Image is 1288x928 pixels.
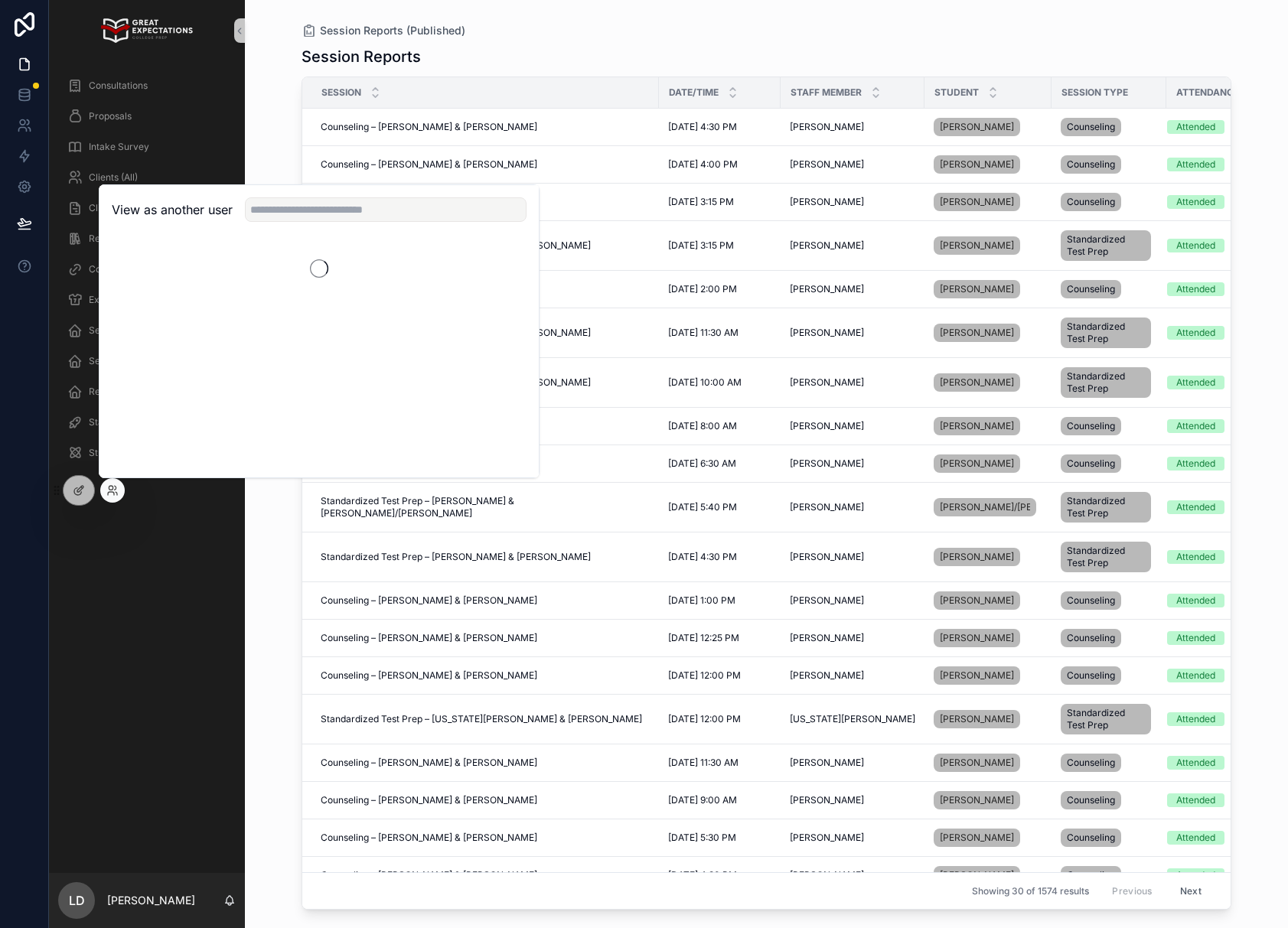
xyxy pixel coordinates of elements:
a: [DATE] 12:25 PM [668,632,771,644]
a: Requested Materials (admin) [58,378,236,405]
span: Staff Assignations (admin) [89,416,201,428]
a: [PERSON_NAME] [934,454,1020,473]
span: Session Reports (Published) [320,23,465,38]
a: Standardized Test Prep [1061,701,1157,738]
span: Student Files [89,447,145,459]
span: [PERSON_NAME] [790,794,864,806]
span: Proposals [89,110,132,122]
span: [DATE] 10:00 AM [668,376,742,389]
div: scrollable content [49,61,245,487]
a: [PERSON_NAME] [934,414,1042,438]
a: [PERSON_NAME] [934,591,1020,610]
a: Standardized Test Prep – [PERSON_NAME] & [PERSON_NAME]/[PERSON_NAME] [321,495,650,519]
span: [PERSON_NAME] [940,551,1014,563]
a: Counseling [1061,414,1157,438]
span: [PERSON_NAME] [940,757,1014,769]
span: Standardized Test Prep [1067,545,1145,569]
span: [PERSON_NAME] [790,632,864,644]
a: [DATE] 4:30 PM [668,869,771,881]
a: Counseling – [PERSON_NAME] & [PERSON_NAME] [321,794,650,806]
span: Counseling – [PERSON_NAME] & [PERSON_NAME] [321,158,537,171]
a: Counseling [1061,825,1157,850]
a: [PERSON_NAME] [934,155,1020,174]
a: [DATE] 11:30 AM [668,327,771,339]
p: [PERSON_NAME] [107,893,195,908]
span: [DATE] 9:00 AM [668,794,737,806]
a: [PERSON_NAME] [790,327,915,339]
a: Attended [1167,158,1283,171]
span: [PERSON_NAME] [790,594,864,607]
span: Session Type [1061,86,1128,99]
a: [US_STATE][PERSON_NAME] [790,713,915,725]
a: [PERSON_NAME] [790,794,915,806]
span: Standardized Test Prep – [US_STATE][PERSON_NAME] & [PERSON_NAME] [321,713,642,725]
a: [PERSON_NAME] [790,420,915,432]
img: App logo [101,18,192,43]
span: Counseling [1067,632,1115,644]
a: [PERSON_NAME] [934,417,1020,435]
span: [PERSON_NAME] [790,832,864,844]
a: Attended [1167,868,1283,882]
a: Attended [1167,550,1283,564]
div: Attended [1176,594,1215,607]
span: [DATE] 8:00 AM [668,420,737,432]
span: [DATE] 3:15 PM [668,196,734,208]
button: Next [1169,879,1212,903]
a: [DATE] 12:00 PM [668,669,771,682]
span: Staff Member [791,86,862,99]
a: Counseling [1061,451,1157,476]
span: [DATE] 3:15 PM [668,239,734,252]
a: Attended [1167,712,1283,726]
span: Counseling – [PERSON_NAME] & [PERSON_NAME] [321,757,537,769]
span: [PERSON_NAME] [940,869,1014,881]
a: Session Reports (admin) [58,347,236,375]
a: Staff Assignations (admin) [58,409,236,436]
div: Attended [1176,326,1215,340]
a: Counseling [1061,152,1157,177]
a: [PERSON_NAME] [934,588,1042,613]
a: [PERSON_NAME] [934,193,1020,211]
a: [PERSON_NAME] [934,115,1042,139]
span: Date/Time [669,86,719,99]
a: [PERSON_NAME] [934,754,1020,772]
a: [PERSON_NAME] [790,457,915,470]
span: [PERSON_NAME] [790,757,864,769]
a: [PERSON_NAME] [934,118,1020,136]
span: [PERSON_NAME] [940,457,1014,470]
a: Attended [1167,326,1283,340]
div: Attended [1176,831,1215,845]
a: [DATE] 5:40 PM [668,501,771,513]
div: Attended [1176,239,1215,252]
a: [PERSON_NAME] [790,832,915,844]
a: Clients (All) [58,164,236,191]
a: [PERSON_NAME] [934,788,1042,812]
a: Standardized Test Prep – [US_STATE][PERSON_NAME] & [PERSON_NAME] [321,713,650,725]
span: [PERSON_NAME] [790,283,864,295]
span: Standardized Test Prep [1067,707,1145,731]
span: [PERSON_NAME] [940,283,1014,295]
a: [PERSON_NAME] [934,866,1020,884]
a: [PERSON_NAME] [934,663,1042,688]
a: [PERSON_NAME] [934,233,1042,258]
a: [PERSON_NAME] [934,277,1042,301]
span: Student [934,86,979,99]
a: [PERSON_NAME] [934,707,1042,731]
span: Intake Survey [89,141,149,153]
a: Student Files [58,439,236,467]
a: Standardized Test Prep [1061,227,1157,264]
a: Counseling [1061,788,1157,812]
span: Session Reports (admin) [89,355,194,367]
span: Counseling – [PERSON_NAME] & [PERSON_NAME] [321,869,537,881]
a: [PERSON_NAME] [934,236,1020,255]
div: Attended [1176,419,1215,433]
a: [PERSON_NAME] [790,632,915,644]
a: Clients (Staff) [58,194,236,222]
a: [PERSON_NAME] [934,751,1042,775]
a: [PERSON_NAME] [934,710,1020,728]
a: Standardized Test Prep [1061,539,1157,575]
a: [PERSON_NAME] [934,829,1020,847]
span: [PERSON_NAME] [940,158,1014,171]
a: Requested Materials (Staff) [58,225,236,252]
span: [PERSON_NAME] [790,376,864,389]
